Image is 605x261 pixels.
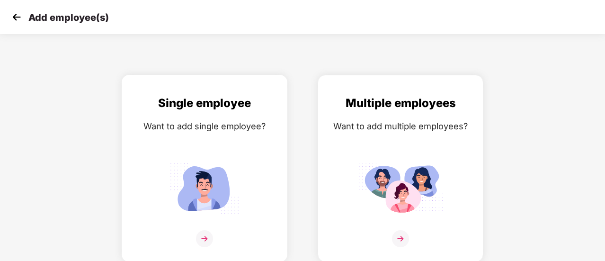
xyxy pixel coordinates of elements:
img: svg+xml;base64,PHN2ZyB4bWxucz0iaHR0cDovL3d3dy53My5vcmcvMjAwMC9zdmciIHdpZHRoPSIzNiIgaGVpZ2h0PSIzNi... [196,230,213,247]
div: Want to add multiple employees? [328,119,473,133]
img: svg+xml;base64,PHN2ZyB4bWxucz0iaHR0cDovL3d3dy53My5vcmcvMjAwMC9zdmciIHdpZHRoPSIzMCIgaGVpZ2h0PSIzMC... [9,10,24,24]
p: Add employee(s) [28,12,109,23]
div: Multiple employees [328,94,473,112]
img: svg+xml;base64,PHN2ZyB4bWxucz0iaHR0cDovL3d3dy53My5vcmcvMjAwMC9zdmciIHdpZHRoPSIzNiIgaGVpZ2h0PSIzNi... [392,230,409,247]
div: Want to add single employee? [132,119,277,133]
img: svg+xml;base64,PHN2ZyB4bWxucz0iaHR0cDovL3d3dy53My5vcmcvMjAwMC9zdmciIGlkPSJTaW5nbGVfZW1wbG95ZWUiIH... [162,159,247,218]
div: Single employee [132,94,277,112]
img: svg+xml;base64,PHN2ZyB4bWxucz0iaHR0cDovL3d3dy53My5vcmcvMjAwMC9zdmciIGlkPSJNdWx0aXBsZV9lbXBsb3llZS... [358,159,443,218]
